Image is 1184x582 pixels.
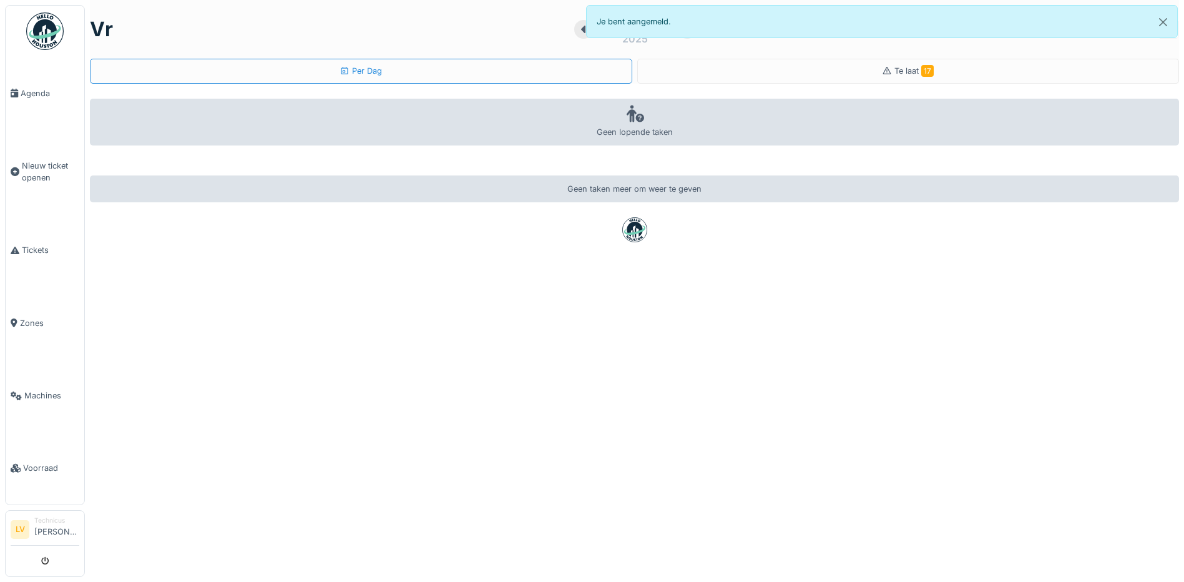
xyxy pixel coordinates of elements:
[21,87,79,99] span: Agenda
[22,160,79,184] span: Nieuw ticket openen
[90,99,1179,145] div: Geen lopende taken
[622,217,647,242] img: badge-BVDL4wpA.svg
[34,516,79,525] div: Technicus
[622,31,648,46] div: 2025
[11,516,79,546] a: LV Technicus[PERSON_NAME]
[26,12,64,50] img: Badge_color-CXgf-gQk.svg
[11,520,29,539] li: LV
[1149,6,1177,39] button: Close
[23,462,79,474] span: Voorraad
[6,287,84,359] a: Zones
[6,360,84,432] a: Machines
[586,5,1178,38] div: Je bent aangemeld.
[90,17,113,41] h1: vr
[340,65,382,77] div: Per Dag
[921,65,934,77] span: 17
[6,129,84,214] a: Nieuw ticket openen
[34,516,79,543] li: [PERSON_NAME]
[22,244,79,256] span: Tickets
[894,66,934,76] span: Te laat
[6,214,84,287] a: Tickets
[90,175,1179,202] div: Geen taken meer om weer te geven
[24,390,79,402] span: Machines
[6,432,84,505] a: Voorraad
[20,317,79,329] span: Zones
[6,57,84,129] a: Agenda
